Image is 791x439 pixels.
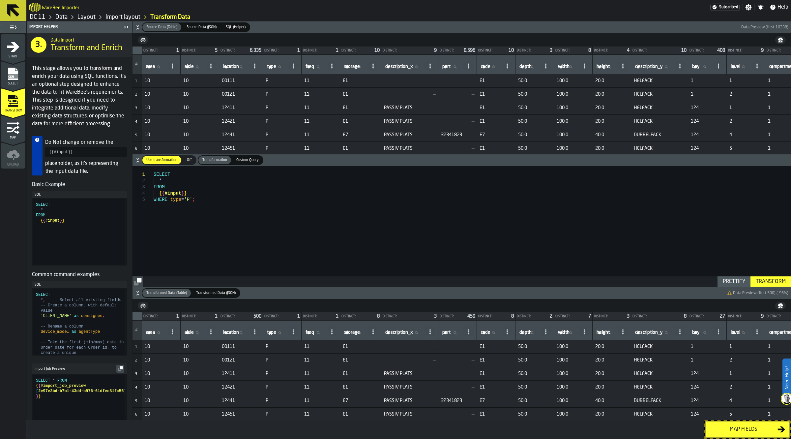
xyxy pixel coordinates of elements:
span: 100.0 [557,78,590,83]
label: button-switch-multi-Transformation [198,155,232,165]
pre: {{#input}} [45,147,127,157]
li: menu Map [1,115,25,141]
span: HELFACK [634,78,686,83]
div: 1 [132,172,145,178]
label: button-switch-multi-Off [182,155,196,165]
span: 100.0 [557,132,590,138]
button: button-Prettify [718,276,750,287]
span: Transformation [200,157,230,163]
div: StatList-item-Distinct: [381,47,438,54]
span: — [441,119,474,124]
label: button-switch-multi-Use transformation [142,155,182,165]
div: Distinct: [555,49,586,52]
span: 10 [183,92,217,97]
h5: Basic Example [32,181,127,189]
div: Distinct: [689,49,715,52]
span: 00121 [222,92,260,97]
label: button-switch-multi-SQL (Helper) [221,22,250,32]
span: PASSIV PLATS [384,132,436,138]
span: 1 [336,48,338,53]
span: 9 [434,48,437,53]
a: link-to-/wh/i/2e91095d-d0fa-471d-87cf-b9f7f81665fc/settings/billing [710,4,740,11]
span: SQL (Helper) [223,24,248,30]
span: 1 [691,92,724,97]
input: label [343,329,366,337]
div: Distinct: [303,49,333,52]
span: — [441,146,474,151]
div: StatList-item-Distinct: [219,47,263,54]
span: 1 [691,78,724,83]
span: 50.0 [518,119,551,124]
input: label [222,329,248,337]
span: label [385,64,413,69]
span: 11 [304,105,337,110]
span: 11 [304,132,337,138]
div: StatList-item-Distinct: [727,47,765,54]
nav: Breadcrumb [29,13,409,21]
div: thumb [222,23,249,31]
div: title-Transform and Enrich [27,33,132,57]
span: 408 [717,48,725,53]
span: E7 [480,132,513,138]
button: button-Transform [750,276,791,287]
input: label [480,63,501,71]
span: label [185,330,194,335]
span: 10 [374,48,380,53]
span: label [481,64,490,69]
div: StatList-item-Distinct: [477,47,515,54]
span: 6 [135,147,137,151]
span: 3 [550,48,552,53]
span: label [597,64,610,69]
input: label [304,329,325,337]
span: 12421 [222,119,260,124]
input: label [518,329,539,337]
input: label [557,329,578,337]
div: StatList-item-Distinct: [142,47,180,54]
span: 11 [304,119,337,124]
label: button-switch-multi-Source Data (Table) [142,22,182,32]
span: 100.0 [557,146,590,151]
div: Menu Subscription [710,4,740,11]
div: Distinct: [264,49,295,52]
span: 124 [691,119,724,124]
input: label [557,63,578,71]
span: P [266,146,299,151]
a: link-to-/wh/i/2e91095d-d0fa-471d-87cf-b9f7f81665fc/designer [77,14,96,21]
input: label [691,63,712,71]
span: label [731,64,740,69]
span: 100.0 [557,119,590,124]
div: Distinct: [440,49,461,52]
a: link-to-/wh/i/2e91095d-d0fa-471d-87cf-b9f7f81665fc/data [55,14,68,21]
p: Do Not change or remove the [45,139,127,146]
button: button- [116,365,124,373]
span: Subscribed [719,5,738,10]
span: P [266,132,299,138]
div: StatList-item-Distinct: [593,47,631,54]
button: button- [132,287,791,299]
a: link-to-/wh/i/2e91095d-d0fa-471d-87cf-b9f7f81665fc/import/layout/ [105,14,140,21]
input: label [634,63,673,71]
span: E1 [343,78,379,83]
button: button- [132,154,791,166]
span: P [266,119,299,124]
input: label [595,63,616,71]
span: 50.0 [518,146,551,151]
div: thumb [142,289,191,297]
span: 2 [729,119,763,124]
input: label [222,63,248,71]
span: 11 [304,92,337,97]
a: link-to-/wh/i/2e91095d-d0fa-471d-87cf-b9f7f81665fc/import/layout/2e97e3bd-b7b1-43dd-b976-61dfec81... [150,14,190,21]
div: StatList-item-Distinct: [515,47,554,54]
label: button-switch-multi-Custom Query [232,155,263,165]
span: label [481,330,490,335]
span: label [146,64,155,69]
button: button- [775,36,786,44]
span: ⚠️ Data Preview (first 500) (-95%) [727,291,788,296]
div: thumb [192,289,240,297]
span: 20.0 [595,105,629,110]
span: 50.0 [518,132,551,138]
span: 124 [691,132,724,138]
input: label [304,63,325,71]
a: link-to-/wh/i/2e91095d-d0fa-471d-87cf-b9f7f81665fc [30,14,45,21]
li: menu Upload [1,142,25,169]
